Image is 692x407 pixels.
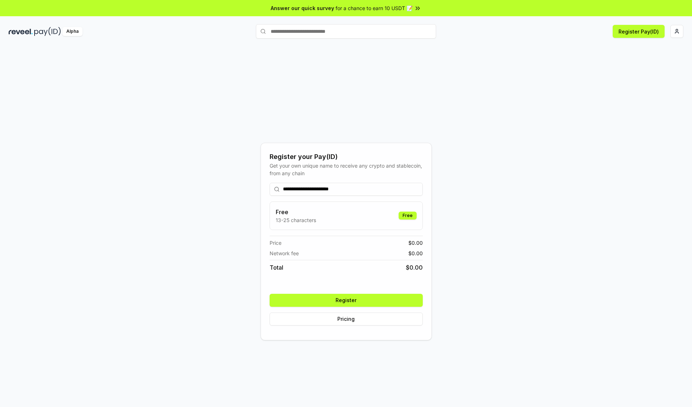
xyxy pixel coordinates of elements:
[276,216,316,224] p: 13-25 characters
[276,208,316,216] h3: Free
[408,249,423,257] span: $ 0.00
[613,25,665,38] button: Register Pay(ID)
[270,249,299,257] span: Network fee
[406,263,423,272] span: $ 0.00
[408,239,423,247] span: $ 0.00
[270,263,283,272] span: Total
[336,4,413,12] span: for a chance to earn 10 USDT 📝
[62,27,83,36] div: Alpha
[270,162,423,177] div: Get your own unique name to receive any crypto and stablecoin, from any chain
[270,152,423,162] div: Register your Pay(ID)
[270,239,281,247] span: Price
[34,27,61,36] img: pay_id
[9,27,33,36] img: reveel_dark
[270,294,423,307] button: Register
[271,4,334,12] span: Answer our quick survey
[399,212,417,220] div: Free
[270,313,423,326] button: Pricing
